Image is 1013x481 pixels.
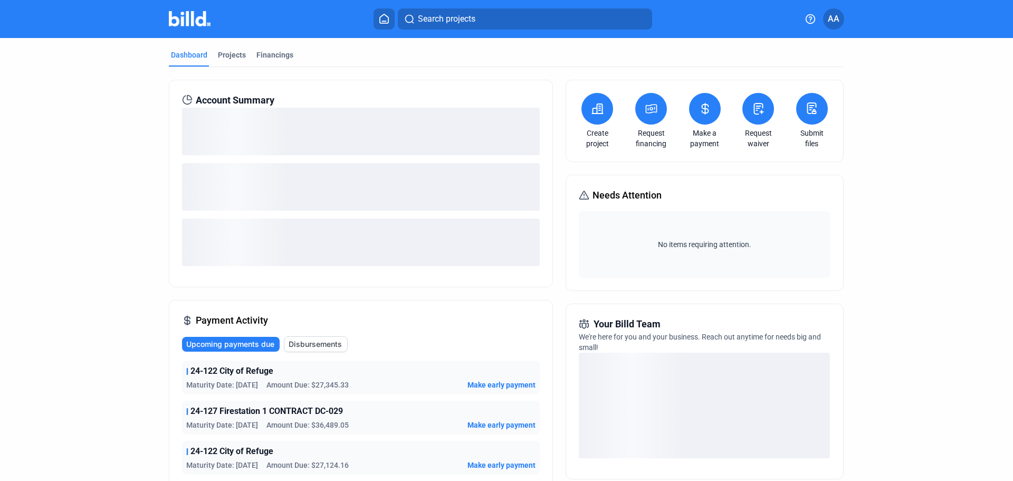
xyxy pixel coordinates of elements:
button: Upcoming payments due [182,337,280,352]
span: 24-122 City of Refuge [190,365,273,378]
button: Make early payment [467,420,536,430]
span: Amount Due: $27,124.16 [266,460,349,470]
button: AA [823,8,844,30]
a: Create project [579,128,616,149]
a: Request financing [633,128,670,149]
span: Search projects [418,13,475,25]
img: Billd Company Logo [169,11,211,26]
span: Payment Activity [196,313,268,328]
button: Search projects [398,8,652,30]
div: Dashboard [171,50,207,60]
span: Maturity Date: [DATE] [186,460,258,470]
span: Disbursements [289,339,342,350]
div: loading [579,353,830,458]
a: Submit files [794,128,830,149]
button: Make early payment [467,460,536,470]
div: loading [182,108,540,155]
div: Financings [256,50,293,60]
button: Disbursements [284,336,348,352]
span: 24-127 Firestation 1 CONTRACT DC-029 [190,405,343,418]
span: AA [828,13,839,25]
a: Request waiver [740,128,777,149]
div: Projects [218,50,246,60]
div: loading [182,163,540,211]
span: Maturity Date: [DATE] [186,420,258,430]
span: We're here for you and your business. Reach out anytime for needs big and small! [579,333,821,352]
span: Your Billd Team [594,317,661,332]
span: Needs Attention [592,188,662,203]
a: Make a payment [686,128,723,149]
button: Make early payment [467,380,536,390]
div: loading [182,219,540,266]
span: Amount Due: $36,489.05 [266,420,349,430]
span: Amount Due: $27,345.33 [266,380,349,390]
span: Upcoming payments due [186,339,274,350]
span: 24-122 City of Refuge [190,445,273,458]
span: Maturity Date: [DATE] [186,380,258,390]
span: Account Summary [196,93,274,108]
span: No items requiring attention. [583,239,826,250]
